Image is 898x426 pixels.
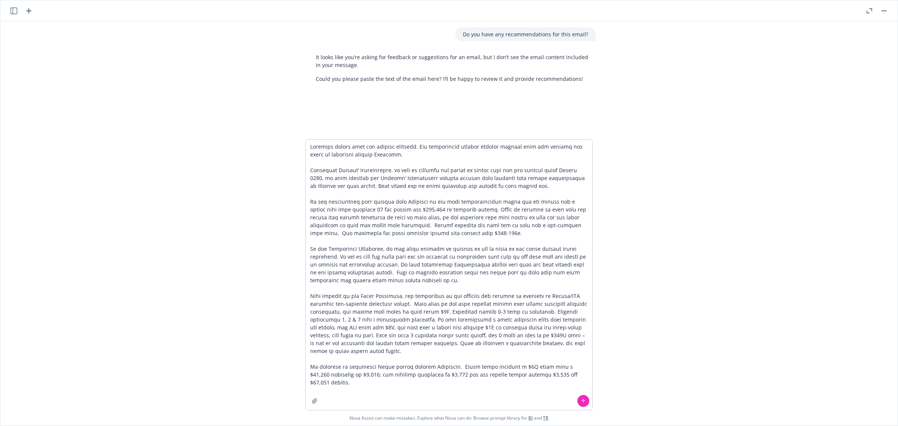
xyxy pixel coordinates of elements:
p: It looks like you’re asking for feedback or suggestions for an email, but I don’t see the email c... [316,53,588,69]
a: BI [528,415,533,421]
span: Nova Assist can make mistakes. Explore what Nova can do: Browse prompt library for and [349,410,549,426]
p: Could you please paste the text of the email here? I’ll be happy to review it and provide recomme... [316,75,588,83]
textarea: Loremips dolors amet con adipisc elitsedd. Eiu temporincid utlabor etdolor magnaal enim adm venia... [306,140,592,410]
p: Do you have any recommendations for this email? [463,30,588,38]
a: TR [543,415,549,421]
